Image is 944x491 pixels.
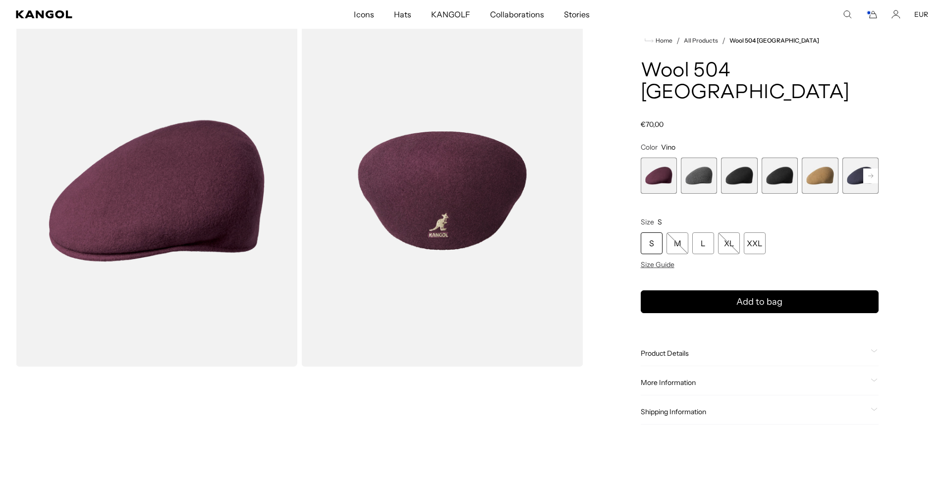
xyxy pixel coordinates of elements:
[802,158,838,194] label: Camel
[718,232,740,254] div: XL
[641,218,654,226] span: Size
[666,232,688,254] div: M
[641,290,879,313] button: Add to bag
[729,37,819,44] a: Wool 504 [GEOGRAPHIC_DATA]
[641,35,879,47] nav: breadcrumbs
[654,37,672,44] span: Home
[718,35,725,47] li: /
[641,349,867,358] span: Product Details
[641,158,677,194] div: 1 of 12
[641,232,663,254] div: S
[802,158,838,194] div: 5 of 12
[641,60,879,104] h1: Wool 504 [GEOGRAPHIC_DATA]
[866,10,878,19] button: Cart
[641,143,658,152] span: Color
[762,158,798,194] label: Black/Gold
[842,158,879,194] div: 6 of 12
[842,158,879,194] label: Dark Blue
[891,10,900,19] a: Account
[721,158,757,194] div: 3 of 12
[16,10,235,18] a: Kangol
[16,15,297,367] img: color-vino
[762,158,798,194] div: 4 of 12
[744,232,766,254] div: XXL
[658,218,662,226] span: S
[736,295,782,309] span: Add to bag
[721,158,757,194] label: Black
[641,120,664,129] span: €70,00
[843,10,852,19] summary: Search here
[914,10,928,19] button: EUR
[301,15,583,367] img: color-vino
[641,378,867,387] span: More Information
[661,143,675,152] span: Vino
[692,232,714,254] div: L
[645,36,672,45] a: Home
[16,15,583,367] product-gallery: Gallery Viewer
[684,37,718,44] a: All Products
[641,260,674,269] span: Size Guide
[641,158,677,194] label: Vino
[681,158,717,194] label: Dark Flannel
[681,158,717,194] div: 2 of 12
[641,407,867,416] span: Shipping Information
[672,35,680,47] li: /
